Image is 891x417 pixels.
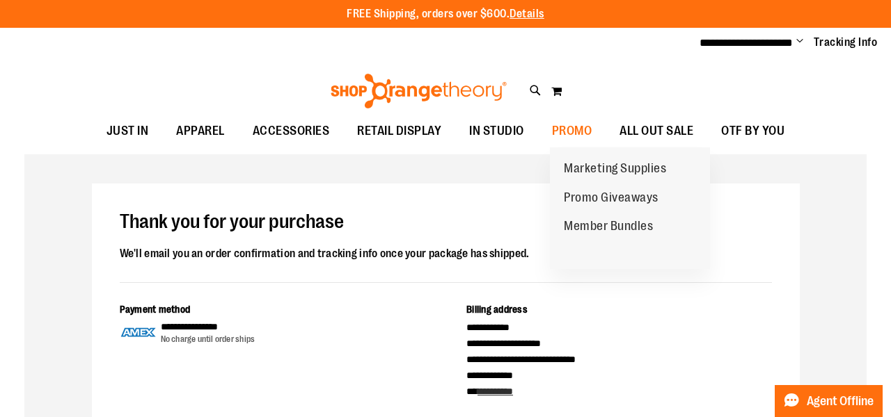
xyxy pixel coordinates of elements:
[552,115,592,147] span: PROMO
[253,115,330,147] span: ACCESSORIES
[620,115,693,147] span: ALL OUT SALE
[329,74,509,108] img: Shop Orangetheory
[120,211,772,234] h1: Thank you for your purchase
[107,115,149,147] span: JUST IN
[347,6,544,22] p: FREE Shipping, orders over $600.
[721,115,784,147] span: OTF BY YOU
[466,302,772,320] div: Billing address
[161,334,255,345] div: No charge until order ships
[120,245,772,263] div: We'll email you an order confirmation and tracking info once your package has shipped.
[564,161,666,179] span: Marketing Supplies
[176,115,225,147] span: APPAREL
[796,35,803,49] button: Account menu
[564,190,659,208] span: Promo Giveaways
[510,8,544,20] a: Details
[807,395,874,408] span: Agent Offline
[120,302,425,320] div: Payment method
[814,35,878,50] a: Tracking Info
[469,115,524,147] span: IN STUDIO
[775,385,883,417] button: Agent Offline
[120,320,157,345] img: Payment type icon
[357,115,441,147] span: RETAIL DISPLAY
[564,219,653,236] span: Member Bundles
